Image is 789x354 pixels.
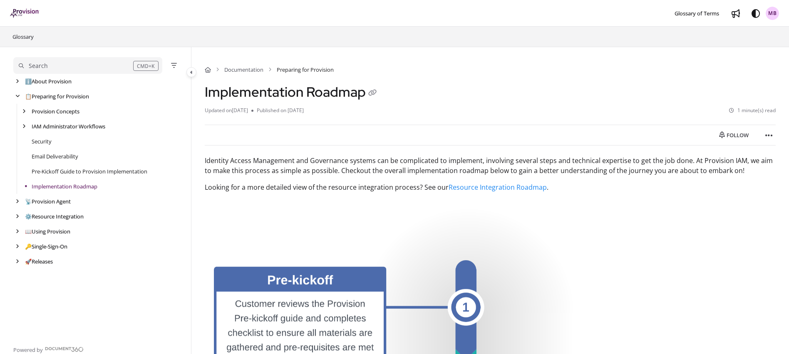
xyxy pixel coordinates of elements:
button: MB [766,7,779,20]
a: About Provision [25,77,72,85]
a: Single-Sign-On [25,242,67,251]
button: Search [13,57,162,74]
img: brand logo [10,9,40,18]
a: Releases [25,257,53,266]
a: IAM Administrator Workflows [32,122,105,131]
div: arrow [13,93,22,100]
a: Provision Agent [25,197,71,206]
span: 📖 [25,228,32,235]
a: Documentation [224,65,263,74]
h1: Implementation Roadmap [205,84,379,100]
div: Search [29,61,48,70]
div: arrow [13,213,22,221]
span: 📋 [25,93,32,100]
a: Project logo [10,9,40,18]
a: Pre-Kickoff Guide to Provision Implementation [32,167,147,176]
a: Resource Integration [25,212,84,221]
button: Copy link of Implementation Roadmap [366,87,379,100]
button: Category toggle [186,67,196,77]
span: 🔑 [25,243,32,250]
span: Glossary of Terms [675,10,719,17]
span: ℹ️ [25,78,32,85]
button: Filter [169,60,179,70]
p: Looking for a more detailed view of the resource integration process? See our . [205,182,776,192]
span: Powered by [13,346,43,354]
a: Implementation Roadmap [32,182,97,191]
p: Identity Access Management and Governance systems can be complicated to implement, involving seve... [205,156,776,176]
span: ⚙️ [25,213,32,220]
div: arrow [13,258,22,266]
a: Home [205,65,211,74]
a: Resource Integration Roadmap [449,183,547,192]
span: 📡 [25,198,32,205]
img: Document360 [45,347,84,352]
a: Powered by Document360 - opens in a new tab [13,344,84,354]
li: Updated on [DATE] [205,107,251,115]
span: 🚀 [25,258,32,265]
button: Follow [712,128,756,142]
div: arrow [13,243,22,251]
button: Theme options [749,7,762,20]
span: MB [768,10,777,18]
a: Security [32,137,52,146]
a: Email Deliverability [32,152,78,161]
div: arrow [13,198,22,206]
span: Preparing for Provision [277,65,334,74]
a: Preparing for Provision [25,92,89,100]
li: Published on [DATE] [251,107,304,115]
div: arrow [13,228,22,236]
li: 1 minute(s) read [729,107,776,115]
button: Article more options [762,128,776,142]
a: Provision Concepts [32,107,79,115]
a: Whats new [729,7,742,20]
div: arrow [13,78,22,85]
div: CMD+K [133,61,159,71]
div: arrow [20,108,28,115]
a: Glossary [12,32,35,42]
a: Using Provision [25,227,70,236]
div: arrow [20,123,28,131]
